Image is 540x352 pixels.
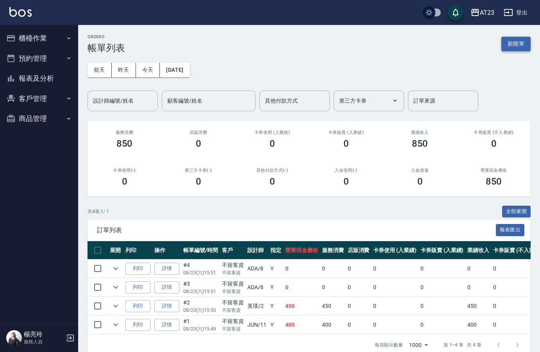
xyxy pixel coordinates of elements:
[222,325,244,332] p: 不留客資
[465,297,491,315] td: 450
[245,130,300,135] h2: 卡券使用 (入業績)
[110,281,122,293] button: expand row
[346,278,372,297] td: 0
[108,241,123,260] th: 展開
[97,226,496,234] span: 訂單列表
[181,260,220,278] td: #4
[375,341,403,348] p: 每頁顯示數量
[183,269,218,276] p: 08/23 (六) 15:51
[346,316,372,334] td: 0
[110,319,122,331] button: expand row
[3,28,75,48] button: 櫃檯作業
[136,63,160,77] button: 今天
[270,138,275,149] h3: 0
[268,278,283,297] td: Y
[183,288,218,295] p: 08/23 (六) 15:51
[448,5,463,20] button: save
[154,281,179,293] a: 詳情
[418,297,466,315] td: 0
[97,130,152,135] h3: 服務消費
[346,260,372,278] td: 0
[181,241,220,260] th: 帳單編號/時間
[318,130,374,135] h2: 卡券販賣 (入業績)
[245,168,300,173] h2: 其他付款方式(-)
[245,316,268,334] td: JUN /11
[125,319,150,331] button: 列印
[465,260,491,278] td: 0
[389,94,401,107] button: Open
[283,260,320,278] td: 0
[125,281,150,293] button: 列印
[196,138,201,149] h3: 0
[88,63,112,77] button: 前天
[183,325,218,332] p: 08/23 (六) 15:49
[245,297,268,315] td: 美瑛 /2
[181,316,220,334] td: #1
[110,300,122,312] button: expand row
[245,241,268,260] th: 設計師
[24,338,64,345] p: 服務人員
[183,307,218,314] p: 08/23 (六) 15:50
[3,48,75,69] button: 預約管理
[181,278,220,297] td: #3
[154,263,179,275] a: 詳情
[371,260,418,278] td: 0
[154,319,179,331] a: 詳情
[222,288,244,295] p: 不留客資
[443,341,481,348] p: 第 1–4 筆 共 4 筆
[465,241,491,260] th: 業績收入
[371,316,418,334] td: 0
[222,299,244,307] div: 不留客資
[222,307,244,314] p: 不留客資
[222,317,244,325] div: 不留客資
[283,297,320,315] td: 450
[245,260,268,278] td: ADA /8
[346,297,372,315] td: 0
[3,108,75,129] button: 商品管理
[371,241,418,260] th: 卡券使用 (入業績)
[152,241,181,260] th: 操作
[154,300,179,312] a: 詳情
[496,226,525,233] a: 報表匯出
[320,316,346,334] td: 400
[171,130,226,135] h2: 店販消費
[268,297,283,315] td: Y
[320,278,346,297] td: 0
[88,34,125,39] h2: ORDERS
[122,176,127,187] h3: 0
[418,260,466,278] td: 0
[283,316,320,334] td: 400
[222,261,244,269] div: 不留客資
[502,206,531,218] button: 全部展開
[222,269,244,276] p: 不留客資
[392,168,447,173] h2: 入金儲值
[418,278,466,297] td: 0
[3,89,75,109] button: 客戶管理
[346,241,372,260] th: 店販消費
[24,331,64,338] h5: 楊亮玲
[320,260,346,278] td: 0
[412,138,428,149] h3: 850
[88,43,125,53] h3: 帳單列表
[501,37,531,51] button: 新開單
[9,7,32,17] img: Logo
[318,168,374,173] h2: 入金使用(-)
[245,278,268,297] td: ADA /8
[491,138,497,149] h3: 0
[181,297,220,315] td: #2
[112,63,136,77] button: 昨天
[466,130,521,135] h2: 卡券販賣 (不入業績)
[268,260,283,278] td: Y
[466,168,521,173] h2: 營業現金應收
[268,241,283,260] th: 指定
[116,138,133,149] h3: 850
[283,241,320,260] th: 營業現金應收
[171,168,226,173] h2: 第三方卡券(-)
[418,316,466,334] td: 0
[125,300,150,312] button: 列印
[486,176,502,187] h3: 850
[480,8,494,18] div: AT23
[123,241,152,260] th: 列印
[343,138,349,149] h3: 0
[110,263,122,274] button: expand row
